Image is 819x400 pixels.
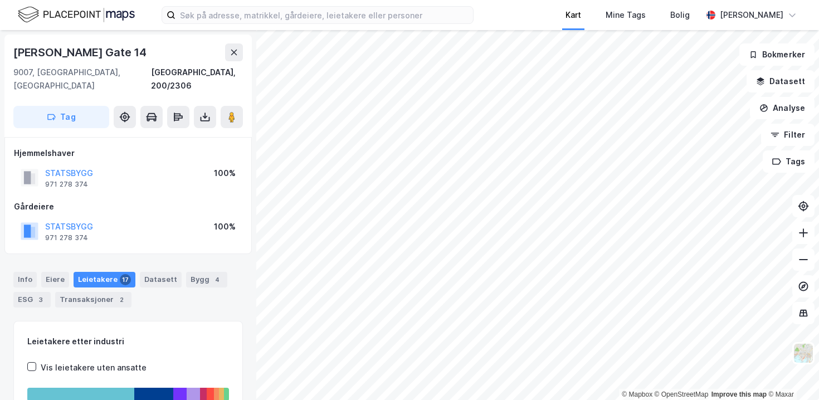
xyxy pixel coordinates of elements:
[793,343,814,364] img: Z
[670,8,690,22] div: Bolig
[35,294,46,305] div: 3
[13,106,109,128] button: Tag
[606,8,646,22] div: Mine Tags
[763,347,819,400] iframe: Chat Widget
[655,391,709,398] a: OpenStreetMap
[45,233,88,242] div: 971 278 374
[13,292,51,308] div: ESG
[120,274,131,285] div: 17
[711,391,767,398] a: Improve this map
[140,272,182,287] div: Datasett
[739,43,815,66] button: Bokmerker
[750,97,815,119] button: Analyse
[13,43,149,61] div: [PERSON_NAME] Gate 14
[14,200,242,213] div: Gårdeiere
[214,167,236,180] div: 100%
[13,272,37,287] div: Info
[13,66,151,92] div: 9007, [GEOGRAPHIC_DATA], [GEOGRAPHIC_DATA]
[763,150,815,173] button: Tags
[45,180,88,189] div: 971 278 374
[151,66,243,92] div: [GEOGRAPHIC_DATA], 200/2306
[212,274,223,285] div: 4
[41,361,147,374] div: Vis leietakere uten ansatte
[565,8,581,22] div: Kart
[41,272,69,287] div: Eiere
[175,7,473,23] input: Søk på adresse, matrikkel, gårdeiere, leietakere eller personer
[55,292,131,308] div: Transaksjoner
[14,147,242,160] div: Hjemmelshaver
[74,272,135,287] div: Leietakere
[761,124,815,146] button: Filter
[720,8,783,22] div: [PERSON_NAME]
[622,391,652,398] a: Mapbox
[763,347,819,400] div: Kontrollprogram for chat
[116,294,127,305] div: 2
[27,335,229,348] div: Leietakere etter industri
[214,220,236,233] div: 100%
[747,70,815,92] button: Datasett
[186,272,227,287] div: Bygg
[18,5,135,25] img: logo.f888ab2527a4732fd821a326f86c7f29.svg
